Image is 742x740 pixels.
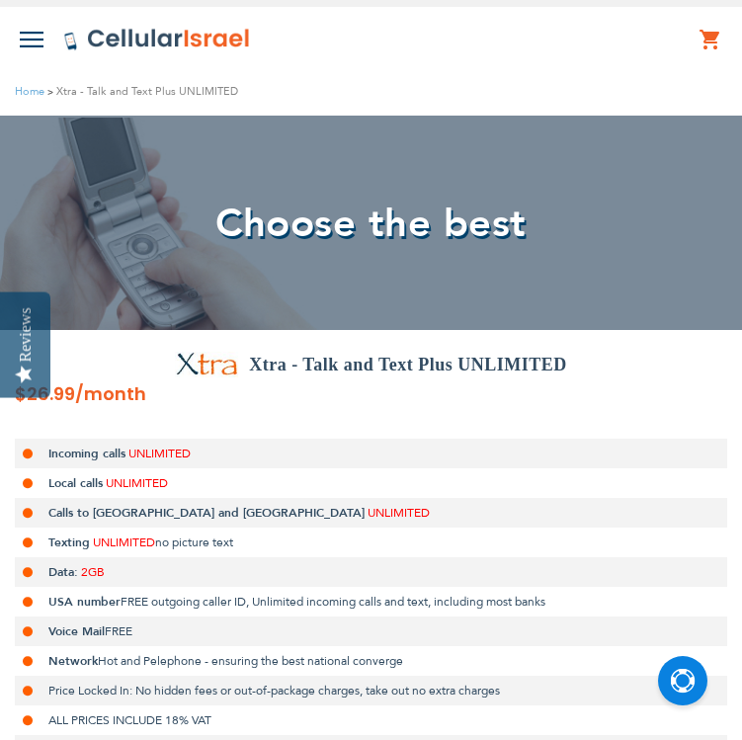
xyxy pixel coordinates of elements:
img: Toggle Menu [20,32,43,47]
span: UNLIMITED [128,446,191,461]
li: ALL PRICES INCLUDE 18% VAT [15,705,727,735]
a: Home [15,84,44,99]
span: UNLIMITED [93,534,155,550]
span: Hot and Pelephone - ensuring the best national converge [98,653,403,669]
span: 2GB [81,564,105,580]
span: no picture text [155,534,233,550]
strong: Voice Mail [48,623,105,639]
span: /month [75,379,146,409]
strong: Network [48,653,98,669]
strong: Texting [48,534,90,550]
li: Xtra - Talk and Text Plus UNLIMITED [44,82,238,101]
img: Xtra - Talk and Text Plus UNLIMITED [175,352,239,377]
strong: Calls to [GEOGRAPHIC_DATA] and [GEOGRAPHIC_DATA] [48,505,365,521]
h2: Xtra - Talk and Text Plus UNLIMITED [249,350,567,379]
span: UNLIMITED [368,505,430,521]
img: Cellular Israel Logo [63,28,251,51]
strong: Incoming calls [48,446,125,461]
strong: Data: [48,564,78,580]
span: Choose the best [215,197,527,251]
strong: USA number [48,594,121,610]
li: Price Locked In: No hidden fees or out-of-package charges, take out no extra charges [15,676,727,705]
span: UNLIMITED [106,475,168,491]
strong: Local calls [48,475,103,491]
div: Reviews [17,307,35,362]
span: FREE [105,623,132,639]
span: FREE outgoing caller ID, Unlimited incoming calls and text, including most banks [121,594,545,610]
